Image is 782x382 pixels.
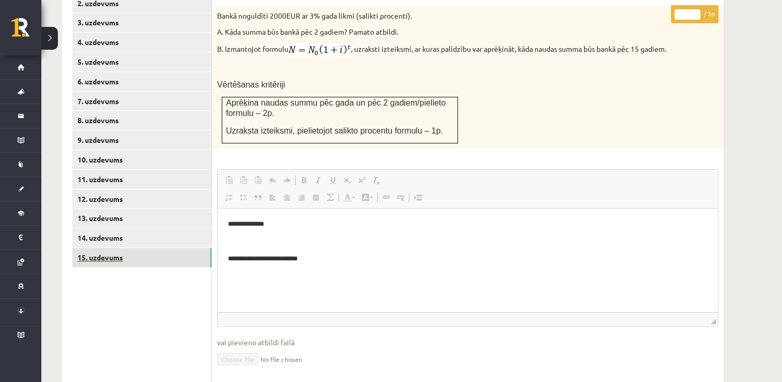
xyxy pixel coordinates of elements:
[323,190,338,204] a: Math
[393,190,408,204] a: Unlink
[358,190,376,204] a: Background Color
[72,130,211,150] a: 9. uzdevums
[294,190,309,204] a: Align Right
[218,209,718,312] iframe: Editor, wiswyg-editor-user-answer-47024882294740
[72,111,211,130] a: 8. uzdevums
[288,43,351,56] img: t1UauO5vRf8BGvGw6e1cC0gAAAAASUVORK5CYII=
[236,190,251,204] a: Insert/Remove Bulleted List
[671,5,718,23] p: / 3p
[222,190,236,204] a: Insert/Remove Numbered List
[711,319,716,324] span: Resize
[72,248,211,267] a: 15. uzdevums
[326,173,340,187] a: Underline (Ctrl+U)
[280,173,294,187] a: Redo (Ctrl+Y)
[311,173,326,187] a: Italic (Ctrl+I)
[217,337,718,348] span: vai pievieno atbildi failā
[11,18,41,44] a: Rīgas 1. Tālmācības vidusskola
[72,52,211,71] a: 5. uzdevums
[297,173,311,187] a: Bold (Ctrl+B)
[236,173,251,187] a: Paste as plain text (Ctrl+Shift+V)
[72,209,211,228] a: 13. uzdevums
[265,173,280,187] a: Undo (Ctrl+Z)
[309,190,323,204] a: Justify
[222,173,236,187] a: Paste (Ctrl+V)
[340,190,358,204] a: Text Color
[217,11,667,21] p: Bankā noguldīti 2000EUR ar 3% gada likmi (salikti procenti).
[72,33,211,52] a: 4. uzdevums
[217,27,667,37] p: A. Kāda summa būs bankā pēc 2 gadiem? Pamato atbildi.
[217,43,667,56] p: B. Izmantojot formulu , uzraksti izteiksmi, ar kuras palīdzību var aprēķināt, kāda naudas summa b...
[72,13,211,32] a: 3. uzdevums
[72,189,211,209] a: 12. uzdevums
[72,228,211,247] a: 14. uzdevums
[265,190,280,204] a: Align Left
[280,190,294,204] a: Center
[226,98,446,118] span: Aprēķina naudas summu pēc gada un pēc 2 gadiem/pielieto formulu – 2p.
[72,170,211,189] a: 11. uzdevums
[379,190,393,204] a: Link (Ctrl+K)
[369,173,384,187] a: Remove Format
[72,150,211,169] a: 10. uzdevums
[410,190,425,204] a: Insert Page Break for Printing
[355,173,369,187] a: Superscript
[251,190,265,204] a: Block Quote
[251,173,265,187] a: Paste from Word
[340,173,355,187] a: Subscript
[72,92,211,111] a: 7. uzdevums
[72,72,211,91] a: 6. uzdevums
[226,126,443,135] span: Uzraksta izteiksmi, pielietojot salikto procentu formulu – 1p.
[217,80,285,89] span: Vērtēšanas kritēriji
